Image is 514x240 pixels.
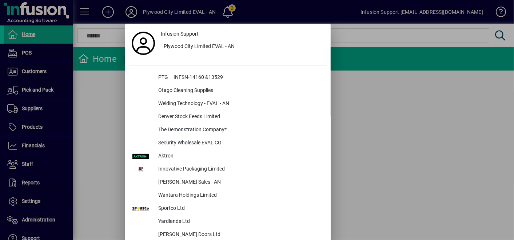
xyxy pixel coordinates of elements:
button: Innovative Packaging Limited [129,163,327,176]
button: Sportco Ltd [129,202,327,215]
button: Yardlands Ltd [129,215,327,228]
div: Wantara Holdings Limited [152,189,327,202]
button: The Demonstration Company* [129,124,327,137]
div: PTG __INFSN-14160 &13529 [152,71,327,84]
button: Denver Stock Feeds Limited [129,111,327,124]
a: Profile [129,37,158,50]
span: Infusion Support [161,30,199,38]
button: Otago Cleaning Supplies [129,84,327,97]
div: Denver Stock Feeds Limited [152,111,327,124]
a: Infusion Support [158,27,327,40]
div: Yardlands Ltd [152,215,327,228]
button: Plywood City Limited EVAL - AN [158,40,327,53]
button: Aktron [129,150,327,163]
button: PTG __INFSN-14160 &13529 [129,71,327,84]
div: Welding Technology - EVAL - AN [152,97,327,111]
div: The Demonstration Company* [152,124,327,137]
div: Sportco Ltd [152,202,327,215]
div: Otago Cleaning Supplies [152,84,327,97]
div: [PERSON_NAME] Sales - AN [152,176,327,189]
button: Wantara Holdings Limited [129,189,327,202]
div: Aktron [152,150,327,163]
div: Innovative Packaging Limited [152,163,327,176]
button: Security Wholesale EVAL CG [129,137,327,150]
button: Welding Technology - EVAL - AN [129,97,327,111]
button: [PERSON_NAME] Sales - AN [129,176,327,189]
div: Security Wholesale EVAL CG [152,137,327,150]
